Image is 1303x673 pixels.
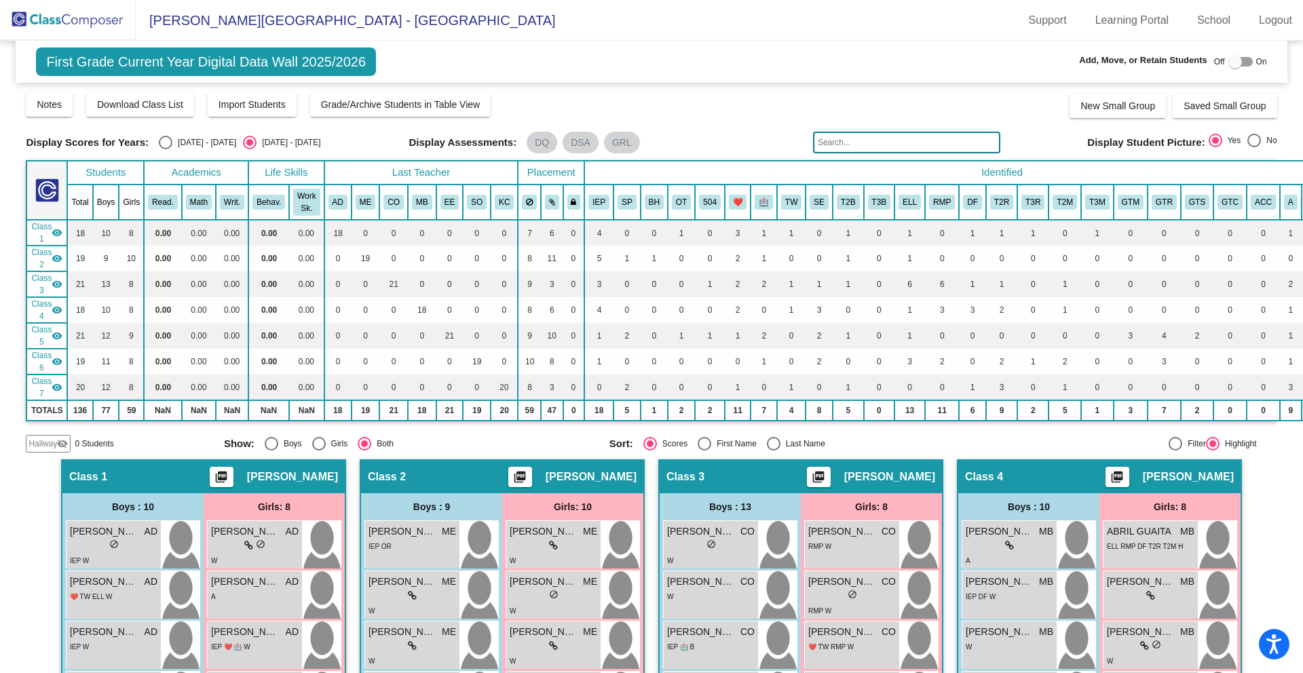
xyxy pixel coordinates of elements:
[356,195,376,210] button: ME
[491,185,518,220] th: Kim Crow
[1114,246,1148,271] td: 0
[93,220,119,246] td: 10
[436,246,464,271] td: 0
[216,220,248,246] td: 0.00
[379,297,408,323] td: 0
[641,246,668,271] td: 1
[67,246,92,271] td: 19
[1080,100,1155,111] span: New Small Group
[1114,297,1148,323] td: 0
[833,185,864,220] th: Tier Behavior Plan
[541,246,563,271] td: 11
[119,297,144,323] td: 8
[220,195,244,210] button: Writ.
[67,185,92,220] th: Total
[67,161,144,185] th: Students
[1213,271,1247,297] td: 0
[813,132,1000,153] input: Search...
[172,136,236,149] div: [DATE] - [DATE]
[959,297,986,323] td: 3
[1247,246,1280,271] td: 0
[1049,246,1081,271] td: 0
[216,246,248,271] td: 0.00
[119,271,144,297] td: 8
[563,185,585,220] th: Keep with teacher
[352,271,380,297] td: 0
[777,271,806,297] td: 1
[412,195,432,210] button: MB
[1181,185,1213,220] th: Gift Superior Cog
[182,220,216,246] td: 0.00
[725,185,751,220] th: Heart Parent
[1213,220,1247,246] td: 0
[725,220,751,246] td: 3
[463,271,491,297] td: 0
[52,279,62,290] mat-icon: visibility
[26,297,67,323] td: Marijana Benjamin - No Class Name
[93,246,119,271] td: 9
[26,220,67,246] td: Alyssa Degnovivo - No Class Name
[1247,185,1280,220] th: Accelerated
[1148,271,1181,297] td: 0
[806,297,833,323] td: 3
[668,271,695,297] td: 0
[641,220,668,246] td: 0
[257,136,320,149] div: [DATE] - [DATE]
[463,220,491,246] td: 0
[182,271,216,297] td: 0.00
[1280,185,1302,220] th: Asian
[1049,185,1081,220] th: Tier 2 Math
[119,185,144,220] th: Girls
[959,246,986,271] td: 0
[408,185,436,220] th: Marijana Benjamin
[36,47,376,76] span: First Grade Current Year Digital Data Wall 2025/2026
[248,161,324,185] th: Life Skills
[668,220,695,246] td: 1
[67,271,92,297] td: 21
[379,185,408,220] th: Carlynn Ondercin
[1186,9,1241,31] a: School
[324,271,352,297] td: 0
[894,185,925,220] th: English Language Learner
[1280,297,1302,323] td: 1
[1114,271,1148,297] td: 0
[518,297,541,323] td: 8
[584,246,613,271] td: 5
[1214,56,1225,68] span: Off
[508,467,532,487] button: Print Students Details
[1247,271,1280,297] td: 0
[144,161,248,185] th: Academics
[527,132,557,153] mat-chip: DQ
[248,297,289,323] td: 0.00
[491,220,518,246] td: 0
[1118,195,1144,210] button: GTM
[986,220,1017,246] td: 1
[563,220,585,246] td: 0
[148,195,178,210] button: Read.
[986,271,1017,297] td: 1
[563,297,585,323] td: 0
[1209,134,1277,151] mat-radio-group: Select an option
[806,271,833,297] td: 1
[1017,185,1049,220] th: Tier 3 Reading
[925,271,959,297] td: 6
[894,246,925,271] td: 1
[1248,9,1303,31] a: Logout
[1148,185,1181,220] th: Gifted Reading
[289,246,324,271] td: 0.00
[695,297,725,323] td: 0
[1017,297,1049,323] td: 0
[324,220,352,246] td: 18
[93,297,119,323] td: 10
[26,92,73,117] button: Notes
[321,99,480,110] span: Grade/Archive Students in Table View
[408,297,436,323] td: 18
[408,271,436,297] td: 0
[806,185,833,220] th: Social Emotional
[613,220,641,246] td: 0
[436,220,464,246] td: 0
[613,297,641,323] td: 0
[751,297,777,323] td: 0
[383,195,404,210] button: CO
[604,132,640,153] mat-chip: GRL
